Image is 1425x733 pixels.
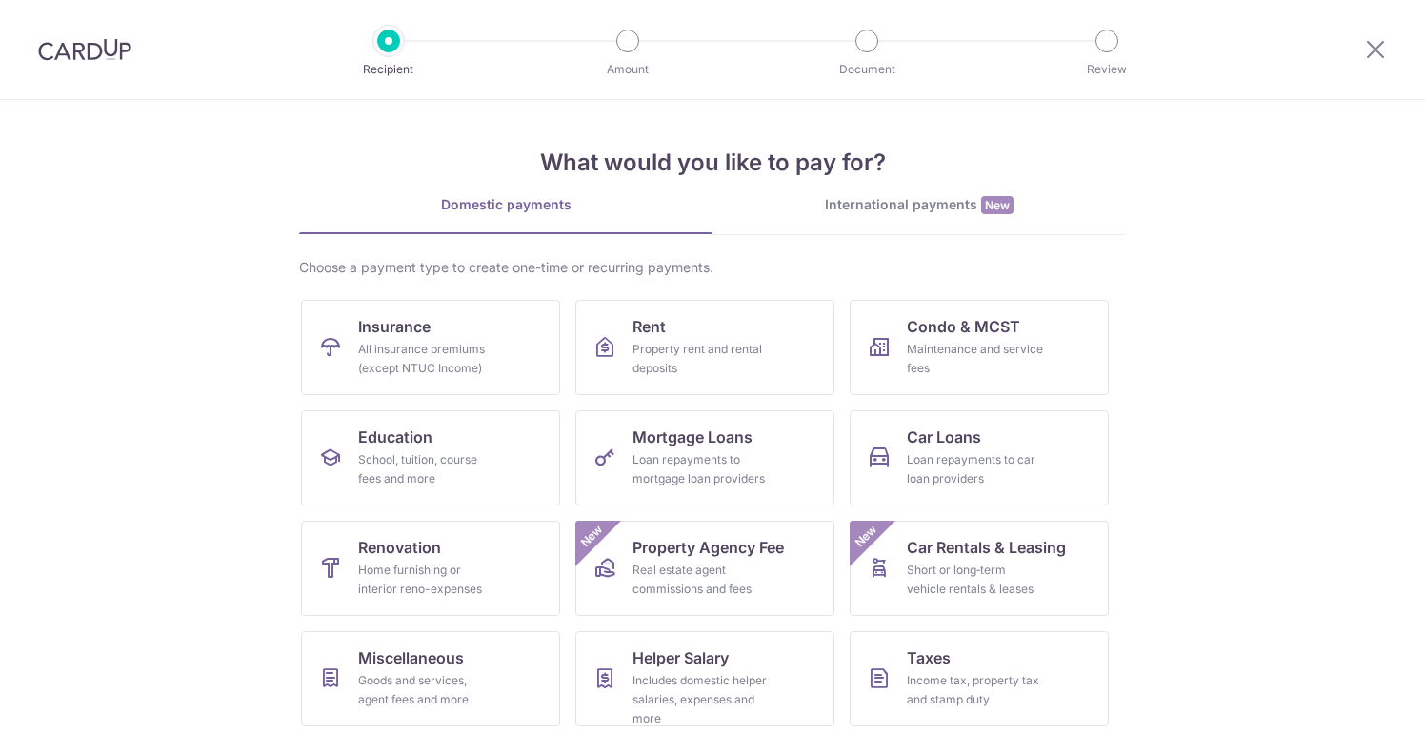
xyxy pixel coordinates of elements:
[907,671,1044,709] div: Income tax, property tax and stamp duty
[358,450,495,488] div: School, tuition, course fees and more
[358,646,464,669] span: Miscellaneous
[557,60,698,79] p: Amount
[907,450,1044,488] div: Loan repayments to car loan providers
[632,646,729,669] span: Helper Salary
[850,410,1109,505] a: Car LoansLoan repayments to car loan providers
[575,300,834,395] a: RentProperty rent and rental deposits
[850,521,1109,616] a: Car Rentals & LeasingShort or long‑term vehicle rentals & leasesNew
[301,521,560,616] a: RenovationHome furnishing or interior reno-expenses
[358,315,431,338] span: Insurance
[632,671,770,728] div: Includes domestic helper salaries, expenses and more
[301,300,560,395] a: InsuranceAll insurance premiums (except NTUC Income)
[575,631,834,726] a: Helper SalaryIncludes domestic helper salaries, expenses and more
[632,561,770,599] div: Real estate agent commissions and fees
[632,450,770,488] div: Loan repayments to mortgage loan providers
[301,410,560,505] a: EducationSchool, tuition, course fees and more
[632,536,784,559] span: Property Agency Fee
[632,340,770,378] div: Property rent and rental deposits
[632,315,666,338] span: Rent
[575,521,834,616] a: Property Agency FeeReal estate agent commissions and feesNew
[575,410,834,505] a: Mortgage LoansLoan repayments to mortgage loan providers
[907,561,1044,599] div: Short or long‑term vehicle rentals & leases
[907,315,1020,338] span: Condo & MCST
[38,38,131,61] img: CardUp
[632,426,753,448] span: Mortgage Loans
[358,671,495,709] div: Goods and services, agent fees and more
[981,196,1014,214] span: New
[850,300,1109,395] a: Condo & MCSTMaintenance and service fees
[907,536,1066,559] span: Car Rentals & Leasing
[358,340,495,378] div: All insurance premiums (except NTUC Income)
[318,60,459,79] p: Recipient
[712,195,1126,215] div: International payments
[299,258,1126,277] div: Choose a payment type to create one-time or recurring payments.
[907,646,951,669] span: Taxes
[301,631,560,726] a: MiscellaneousGoods and services, agent fees and more
[796,60,937,79] p: Document
[358,426,432,448] span: Education
[299,146,1126,180] h4: What would you like to pay for?
[358,536,441,559] span: Renovation
[907,340,1044,378] div: Maintenance and service fees
[851,521,882,552] span: New
[358,561,495,599] div: Home furnishing or interior reno-expenses
[850,631,1109,726] a: TaxesIncome tax, property tax and stamp duty
[576,521,608,552] span: New
[907,426,981,448] span: Car Loans
[299,195,712,214] div: Domestic payments
[1036,60,1177,79] p: Review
